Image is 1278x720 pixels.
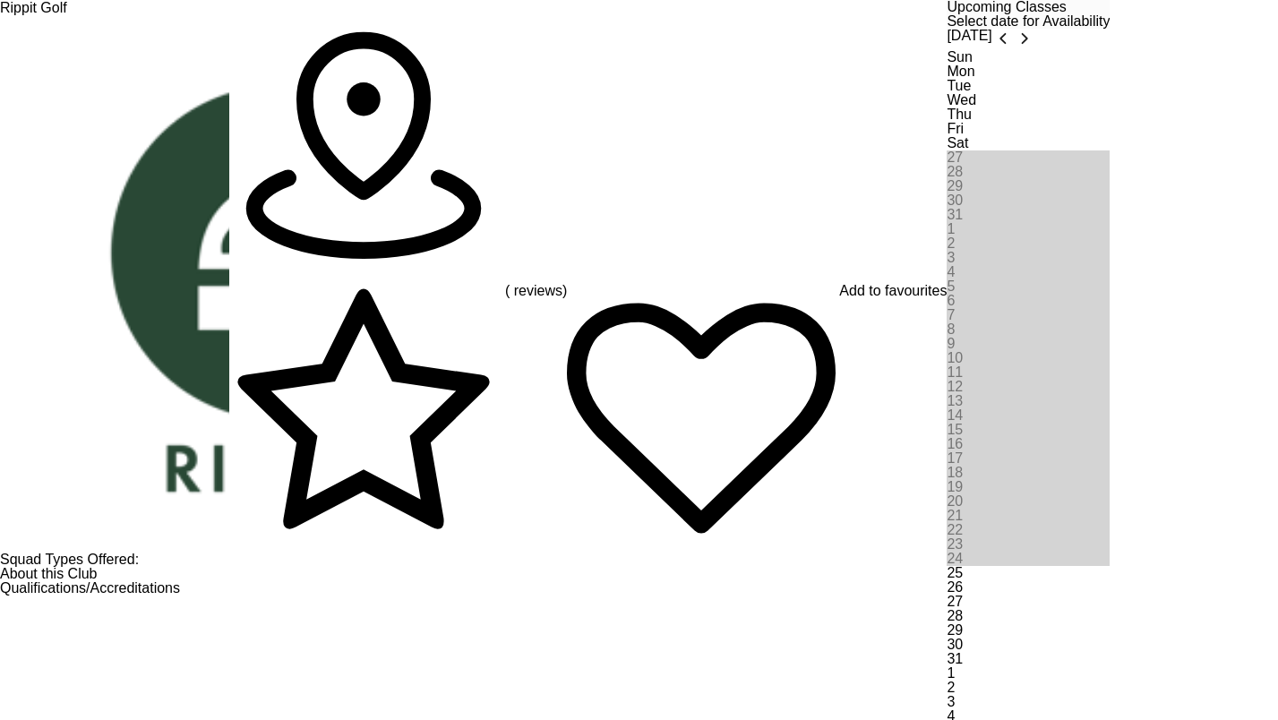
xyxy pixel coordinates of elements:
div: 23 [947,537,1110,552]
div: Thu [947,107,1110,122]
div: Mon [947,64,1110,79]
div: 19 [947,480,1110,494]
div: 27 [947,150,1110,165]
div: 21 [947,509,1110,523]
div: 30 [947,193,1110,208]
div: 7 [947,308,1110,322]
div: 2 [947,681,1110,695]
div: 3 [947,251,1110,265]
div: 5 [947,279,1110,294]
div: 27 [947,595,1110,609]
div: [DATE] [947,29,991,50]
div: 2 [947,236,1110,251]
div: 6 [947,294,1110,308]
div: 9 [947,337,1110,351]
div: 31 [947,208,1110,222]
div: 28 [947,609,1110,623]
div: 30 [947,638,1110,652]
div: 14 [947,408,1110,423]
div: Select date for Availability [947,14,1110,29]
div: 28 [947,165,1110,179]
div: 4 [947,265,1110,279]
div: 1 [947,222,1110,236]
div: Sat [947,136,1110,150]
div: 8 [947,322,1110,337]
div: Sun [947,50,1110,64]
div: Tue [947,79,1110,93]
div: 31 [947,652,1110,666]
div: 22 [947,523,1110,537]
div: 3 [947,695,1110,709]
div: 29 [947,623,1110,638]
div: 24 [947,552,1110,566]
div: ( reviews) [505,284,567,553]
div: 11 [947,365,1110,380]
div: 25 [947,566,1110,580]
div: 12 [947,380,1110,394]
div: 13 [947,394,1110,408]
div: 17 [947,451,1110,466]
div: 15 [947,423,1110,437]
div: Wed [947,93,1110,107]
div: 16 [947,437,1110,451]
div: 1 [947,666,1110,681]
div: 10 [947,351,1110,365]
div: Fri [947,122,1110,136]
div: 18 [947,466,1110,480]
div: 20 [947,494,1110,509]
div: Add to favourites [839,284,947,553]
div: 29 [947,179,1110,193]
div: 26 [947,580,1110,595]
